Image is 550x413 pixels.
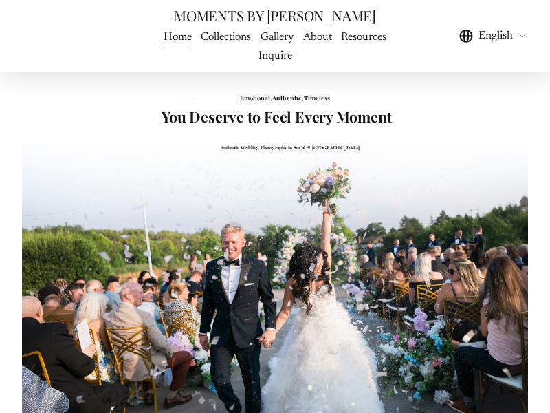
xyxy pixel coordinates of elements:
a: MOMENTS BY [PERSON_NAME] [174,6,376,25]
a: folder dropdown [261,28,294,47]
strong: Emotional, Authentic, Timeless [240,94,329,102]
a: Collections [201,28,251,47]
span: Gallery [261,29,294,45]
strong: Authentic Wedding Photography in SoCal & [GEOGRAPHIC_DATA] [221,145,360,151]
a: Resources [341,28,386,47]
div: language picker [459,26,528,45]
a: Inquire [258,47,292,65]
strong: You Deserve to Feel Every Moment [162,107,392,126]
a: Home [164,28,192,47]
span: English [478,28,513,44]
a: About [303,28,332,47]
